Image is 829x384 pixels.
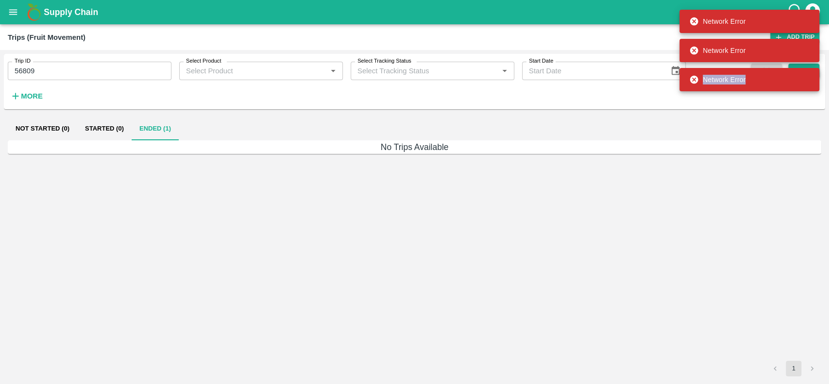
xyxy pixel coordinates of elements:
button: Ended (1) [132,117,179,140]
button: Open [498,65,511,77]
label: Trip ID [15,57,31,65]
button: Started (0) [77,117,132,140]
input: Select Tracking Status [354,65,483,77]
button: Choose date [666,62,685,80]
h6: No Trips Available [8,140,821,154]
label: Start Date [529,57,553,65]
div: Network Error [689,42,745,59]
label: Select Product [186,57,221,65]
div: Trips (Fruit Movement) [8,31,85,44]
button: page 1 [786,361,801,376]
input: Start Date [522,62,662,80]
nav: pagination navigation [766,361,821,376]
b: Supply Chain [44,7,98,17]
button: Not Started (0) [8,117,77,140]
label: Select Tracking Status [357,57,411,65]
button: Open [327,65,339,77]
input: Enter Trip ID [8,62,171,80]
div: Network Error [689,71,745,88]
a: Supply Chain [44,5,787,19]
div: account of current user [804,2,821,22]
input: Select Product [182,65,324,77]
strong: More [21,92,43,100]
div: Network Error [689,13,745,30]
img: logo [24,2,44,22]
button: More [8,88,45,104]
button: open drawer [2,1,24,23]
div: customer-support [787,3,804,21]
